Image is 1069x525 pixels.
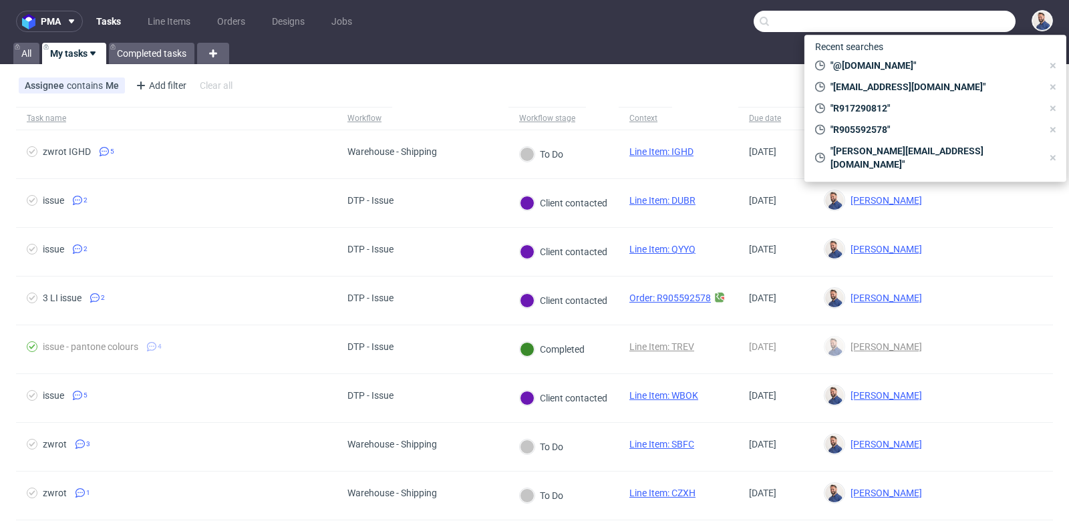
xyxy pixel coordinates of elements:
[197,76,235,95] div: Clear all
[86,439,90,450] span: 3
[158,341,162,352] span: 4
[520,440,563,454] div: To Do
[43,293,82,303] div: 3 LI issue
[109,43,194,64] a: Completed tasks
[749,146,776,157] span: [DATE]
[84,390,88,401] span: 5
[347,439,437,450] div: Warehouse - Shipping
[22,14,41,29] img: logo
[347,146,437,157] div: Warehouse - Shipping
[749,195,776,206] span: [DATE]
[519,113,575,124] div: Workflow stage
[16,11,83,32] button: pma
[347,488,437,498] div: Warehouse - Shipping
[629,293,711,303] a: Order: R905592578
[749,244,776,254] span: [DATE]
[43,439,67,450] div: zwrot
[825,484,844,502] img: Michał Rachański
[347,113,381,124] div: Workflow
[101,293,105,303] span: 2
[347,390,394,401] div: DTP - Issue
[629,244,696,254] a: Line Item: QYYQ
[825,80,1042,94] span: "[EMAIL_ADDRESS][DOMAIN_NAME]"
[347,341,394,352] div: DTP - Issue
[130,75,189,96] div: Add filter
[41,17,61,26] span: pma
[27,113,326,124] span: Task name
[347,195,394,206] div: DTP - Issue
[629,390,698,401] a: Line Item: WBOK
[845,244,922,254] span: [PERSON_NAME]
[749,341,776,352] span: [DATE]
[629,439,694,450] a: Line Item: SBFC
[1033,11,1052,30] img: Michał Rachański
[845,390,922,401] span: [PERSON_NAME]
[749,113,802,124] span: Due date
[209,11,253,32] a: Orders
[749,488,776,498] span: [DATE]
[84,244,88,254] span: 2
[106,80,119,91] div: Me
[845,195,922,206] span: [PERSON_NAME]
[629,113,661,124] div: Context
[825,59,1042,72] span: "@[DOMAIN_NAME]"
[520,244,607,259] div: Client contacted
[629,341,694,352] a: Line Item: TREV
[825,102,1042,115] span: "R917290812"
[825,240,844,258] img: Michał Rachański
[825,435,844,454] img: Michał Rachański
[749,293,776,303] span: [DATE]
[86,488,90,498] span: 1
[43,244,64,254] div: issue
[25,80,67,91] span: Assignee
[825,123,1042,136] span: "R905592578"
[43,488,67,498] div: zwrot
[810,36,889,57] span: Recent searches
[323,11,360,32] a: Jobs
[42,43,106,64] a: My tasks
[825,289,844,307] img: Michał Rachański
[13,43,39,64] a: All
[347,244,394,254] div: DTP - Issue
[88,11,129,32] a: Tasks
[520,391,607,405] div: Client contacted
[520,488,563,503] div: To Do
[84,195,88,206] span: 2
[264,11,313,32] a: Designs
[347,293,394,303] div: DTP - Issue
[43,195,64,206] div: issue
[110,146,114,157] span: 5
[629,195,696,206] a: Line Item: DUBR
[825,386,844,405] img: Michał Rachański
[520,342,585,357] div: Completed
[629,488,696,498] a: Line Item: CZXH
[749,439,776,450] span: [DATE]
[43,390,64,401] div: issue
[67,80,106,91] span: contains
[629,146,694,157] a: Line Item: IGHD
[845,341,922,352] span: [PERSON_NAME]
[845,439,922,450] span: [PERSON_NAME]
[43,146,91,157] div: zwrot IGHD
[43,341,138,352] div: issue - pantone colours
[845,293,922,303] span: [PERSON_NAME]
[520,147,563,162] div: To Do
[825,144,1042,171] span: "[PERSON_NAME][EMAIL_ADDRESS][DOMAIN_NAME]"
[520,196,607,210] div: Client contacted
[749,390,776,401] span: [DATE]
[825,191,844,210] img: Michał Rachański
[825,337,844,356] img: Michał Rachański
[520,293,607,308] div: Client contacted
[845,488,922,498] span: [PERSON_NAME]
[140,11,198,32] a: Line Items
